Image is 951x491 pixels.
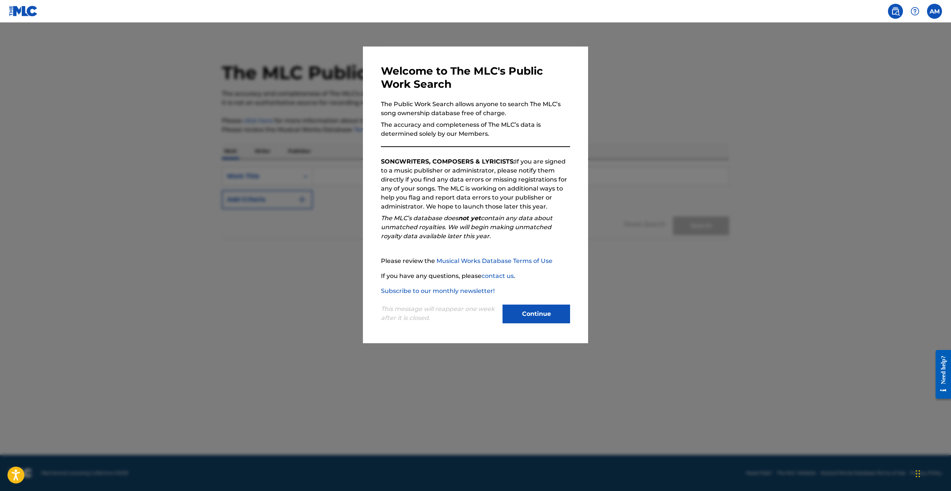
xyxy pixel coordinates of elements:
[503,305,570,323] button: Continue
[910,7,919,16] img: help
[891,7,900,16] img: search
[381,257,570,266] p: Please review the
[381,305,498,323] p: This message will reappear one week after it is closed.
[916,462,920,485] div: Arrastrar
[381,215,552,240] em: The MLC’s database does contain any data about unmatched royalties. We will begin making unmatche...
[381,65,570,91] h3: Welcome to The MLC's Public Work Search
[913,455,951,491] div: Widget de chat
[482,272,514,279] a: contact us
[381,272,570,281] p: If you have any questions, please .
[381,287,495,294] a: Subscribe to our monthly newsletter!
[458,215,481,222] strong: not yet
[9,6,38,17] img: MLC Logo
[913,455,951,491] iframe: Chat Widget
[381,120,570,138] p: The accuracy and completeness of The MLC’s data is determined solely by our Members.
[930,344,951,405] iframe: Resource Center
[381,100,570,118] p: The Public Work Search allows anyone to search The MLC’s song ownership database free of charge.
[381,157,570,211] p: If you are signed to a music publisher or administrator, please notify them directly if you find ...
[436,257,552,264] a: Musical Works Database Terms of Use
[927,4,942,19] div: User Menu
[907,4,922,19] div: Help
[888,4,903,19] a: Public Search
[381,158,515,165] strong: SONGWRITERS, COMPOSERS & LYRICISTS:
